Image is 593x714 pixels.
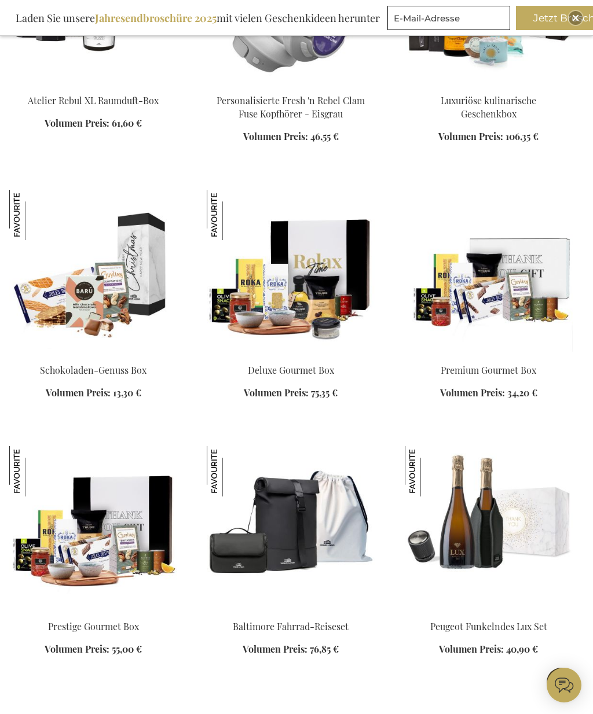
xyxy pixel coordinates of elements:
a: Baltimore Fahrrad-Reiseset [233,620,349,632]
iframe: belco-activator-frame [547,668,581,702]
span: Volumen Preis: [243,130,308,142]
span: Volumen Preis: [243,643,308,655]
span: 106,35 € [506,130,539,142]
input: E-Mail-Adresse [387,6,510,30]
span: 13,30 € [113,387,141,399]
img: Deluxe Gourmet Box [207,190,257,240]
a: Personalised Fresh 'n Rebel Clam Fuse Headphone - Ice Grey [207,80,375,91]
img: Prestige Gourmet Box [9,446,60,496]
a: Volumen Preis: 76,85 € [243,643,339,656]
a: Prestige Gourmet Box Prestige Gourmet Box [9,606,177,617]
span: Volumen Preis: [46,387,111,399]
img: Close [572,14,579,21]
a: Baltimore Bike Travel Set Baltimore Fahrrad-Reiseset [207,606,375,617]
span: 76,85 € [310,643,339,655]
span: Volumen Preis: [45,117,109,129]
img: EB-PKT-PEUG-CHAM-LUX [405,446,573,608]
a: Volumen Preis: 55,00 € [45,643,142,656]
img: ARCA-20055 [207,190,375,352]
a: Luxury Culinary Gift Box [405,80,573,91]
a: EB-PKT-PEUG-CHAM-LUX Peugeot Funkelndes Lux Set [405,606,573,617]
a: Premium Gourmet Box [405,349,573,360]
a: Personalisierte Fresh 'n Rebel Clam Fuse Kopfhörer - Eisgrau [217,94,365,120]
span: Volumen Preis: [244,387,309,399]
a: Prestige Gourmet Box [48,620,139,632]
div: Laden Sie unsere mit vielen Geschenkideen herunter [10,6,385,30]
a: Schokoladen-Genuss Box Schokoladen-Genuss Box [9,349,177,360]
div: Close [569,11,583,25]
span: 61,60 € [112,117,142,129]
img: Prestige Gourmet Box [9,446,177,608]
img: Schokoladen-Genuss Box [9,190,177,352]
a: Atelier Rebul XL Home Fragrance Box [9,80,177,91]
a: Volumen Preis: 75,35 € [244,387,338,400]
a: Volumen Preis: 13,30 € [46,387,141,400]
img: Peugeot Funkelndes Lux Set [405,446,455,496]
b: Jahresendbroschüre 2025 [95,11,217,25]
a: Atelier Rebul XL Raumduft-Box [28,94,159,106]
img: Baltimore Bike Travel Set [207,446,375,608]
a: ARCA-20055 Deluxe Gourmet Box [207,349,375,360]
span: Volumen Preis: [440,387,505,399]
a: Premium Gourmet Box [441,364,536,376]
a: Deluxe Gourmet Box [248,364,334,376]
span: 75,35 € [311,387,338,399]
a: Volumen Preis: 61,60 € [45,117,142,130]
span: 46,55 € [310,130,339,142]
a: Volumen Preis: 106,35 € [438,130,539,143]
span: Volumen Preis: [438,130,503,142]
img: Baltimore Fahrrad-Reiseset [207,446,257,496]
span: 34,20 € [507,387,537,399]
a: Peugeot Funkelndes Lux Set [430,620,547,632]
a: Volumen Preis: 40,90 € [439,643,538,656]
span: 55,00 € [112,643,142,655]
a: Luxuriöse kulinarische Geschenkbox [441,94,536,120]
a: Volumen Preis: 46,55 € [243,130,339,143]
img: Schokoladen-Genuss Box [9,190,60,240]
a: Volumen Preis: 34,20 € [440,387,537,400]
span: Volumen Preis: [45,643,109,655]
img: Premium Gourmet Box [405,190,573,352]
form: marketing offers and promotions [387,6,514,34]
a: Schokoladen-Genuss Box [40,364,147,376]
span: Volumen Preis: [439,643,504,655]
span: 40,90 € [506,643,538,655]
